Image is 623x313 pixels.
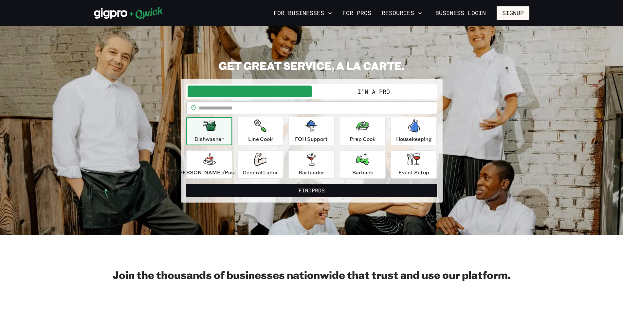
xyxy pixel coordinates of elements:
[188,86,312,97] button: I'm a Business
[352,168,373,176] p: Barback
[391,117,437,145] button: Housekeeping
[194,135,224,143] p: Dishwasher
[288,150,334,179] button: Bartender
[237,150,283,179] button: General Labor
[497,6,529,20] button: Signup
[94,268,529,281] h2: Join the thousands of businesses nationwide that trust and use our platform.
[271,8,335,19] button: For Businesses
[340,8,374,19] a: For Pros
[430,6,491,20] a: Business Login
[288,117,334,145] button: FOH Support
[350,135,376,143] p: Prep Cook
[177,168,241,176] p: [PERSON_NAME]/Pastry
[248,135,273,143] p: Line Cook
[398,168,429,176] p: Event Setup
[340,150,386,179] button: Barback
[312,86,436,97] button: I'm a Pro
[396,135,432,143] p: Housekeeping
[295,135,328,143] p: FOH Support
[340,117,386,145] button: Prep Cook
[181,59,443,72] h2: GET GREAT SERVICE, A LA CARTE.
[299,168,324,176] p: Bartender
[243,168,278,176] p: General Labor
[186,150,232,179] button: [PERSON_NAME]/Pastry
[391,150,437,179] button: Event Setup
[237,117,283,145] button: Line Cook
[186,117,232,145] button: Dishwasher
[379,8,425,19] button: Resources
[186,184,437,197] button: FindPros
